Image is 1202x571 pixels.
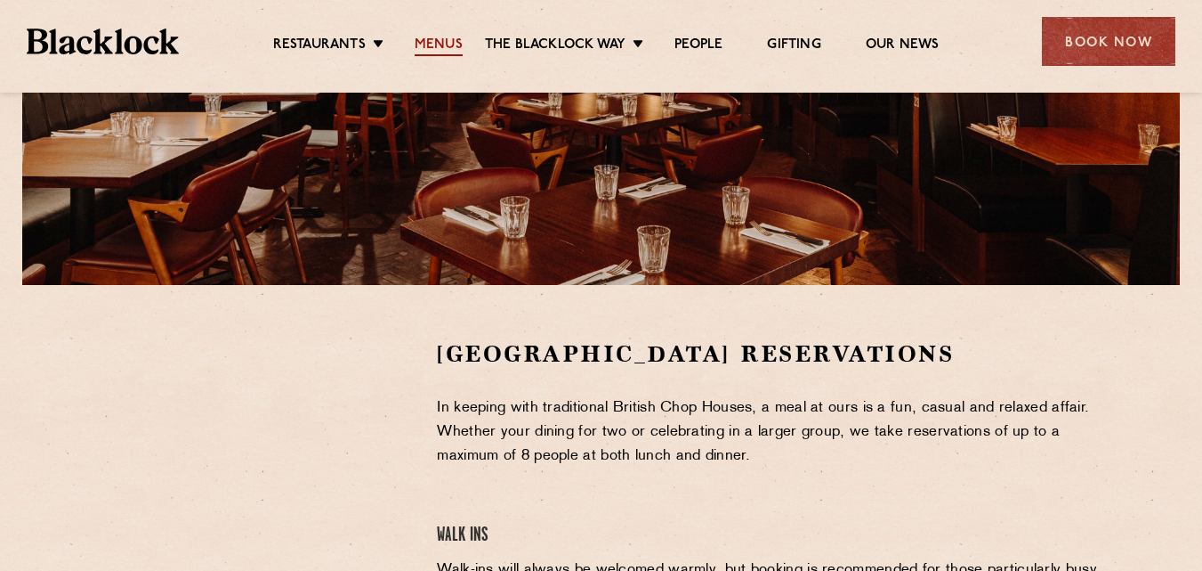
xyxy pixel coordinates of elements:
[415,37,463,56] a: Menus
[866,37,940,56] a: Our News
[27,29,179,54] img: BL_Textured_Logo-footer-cropped.svg
[674,37,722,56] a: People
[485,37,625,56] a: The Blacklock Way
[1042,17,1175,66] div: Book Now
[437,524,1119,548] h4: Walk Ins
[273,37,366,56] a: Restaurants
[437,396,1119,469] p: In keeping with traditional British Chop Houses, a meal at ours is a fun, casual and relaxed affa...
[767,37,820,56] a: Gifting
[437,339,1119,370] h2: [GEOGRAPHIC_DATA] Reservations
